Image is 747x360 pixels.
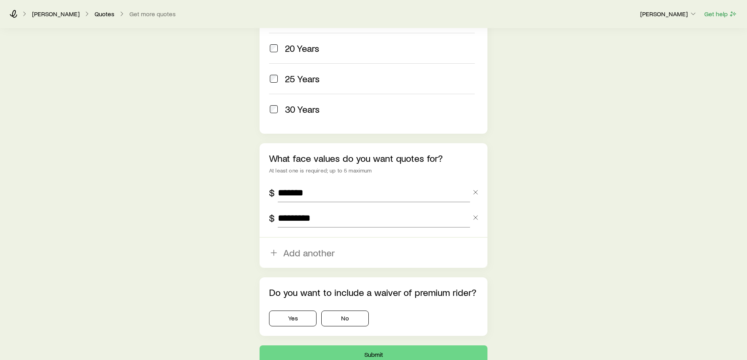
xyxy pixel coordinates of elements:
span: 30 Years [285,104,320,115]
p: [PERSON_NAME] [640,10,697,18]
div: $ [269,212,275,224]
div: $ [269,187,275,198]
span: 25 Years [285,73,320,84]
div: At least one is required; up to 5 maximum [269,167,478,174]
a: [PERSON_NAME] [32,10,80,18]
input: 25 Years [270,75,278,83]
a: Quotes [94,10,115,18]
input: 20 Years [270,44,278,52]
label: What face values do you want quotes for? [269,152,443,164]
button: Get help [704,9,738,19]
span: 20 Years [285,43,319,54]
button: Get more quotes [129,10,176,18]
button: Yes [269,311,317,326]
p: Do you want to include a waiver of premium rider? [269,287,478,298]
button: [PERSON_NAME] [640,9,698,19]
input: 30 Years [270,105,278,113]
button: Add another [260,238,487,268]
button: No [321,311,369,326]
